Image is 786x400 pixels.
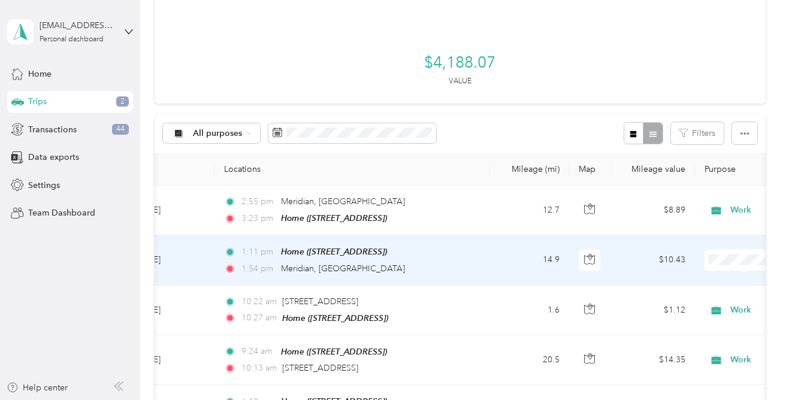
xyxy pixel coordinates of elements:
[282,296,358,307] span: [STREET_ADDRESS]
[490,186,569,235] td: 12.7
[282,363,358,373] span: [STREET_ADDRESS]
[28,95,47,108] span: Trips
[214,153,490,186] th: Locations
[125,153,214,186] th: Date
[490,335,569,385] td: 20.5
[28,68,52,80] span: Home
[241,311,277,325] span: 10:27 am
[611,186,695,235] td: $8.89
[241,262,276,275] span: 1:54 pm
[40,19,114,32] div: [EMAIL_ADDRESS][DOMAIN_NAME]
[611,286,695,335] td: $1.12
[281,213,387,223] span: Home ([STREET_ADDRESS])
[28,207,95,219] span: Team Dashboard
[125,335,214,385] td: [DATE]
[193,129,243,138] span: All purposes
[28,151,79,163] span: Data exports
[7,381,68,394] button: Help center
[40,36,104,43] div: Personal dashboard
[241,246,276,259] span: 1:11 pm
[28,179,60,192] span: Settings
[424,53,495,72] span: $4,188.07
[281,196,405,207] span: Meridian, [GEOGRAPHIC_DATA]
[281,347,387,356] span: Home ([STREET_ADDRESS])
[282,313,388,323] span: Home ([STREET_ADDRESS])
[281,247,387,256] span: Home ([STREET_ADDRESS])
[490,153,569,186] th: Mileage (mi)
[241,295,277,308] span: 10:22 am
[611,153,695,186] th: Mileage value
[719,333,786,400] iframe: Everlance-gr Chat Button Frame
[490,235,569,285] td: 14.9
[611,235,695,285] td: $10.43
[449,76,471,87] p: Value
[671,122,724,144] button: Filters
[611,335,695,385] td: $14.35
[125,235,214,285] td: [DATE]
[116,96,129,107] span: 2
[112,124,129,135] span: 44
[241,362,277,375] span: 10:13 am
[125,186,214,235] td: [DATE]
[241,212,276,225] span: 3:23 pm
[281,263,405,274] span: Meridian, [GEOGRAPHIC_DATA]
[241,345,276,358] span: 9:24 am
[569,153,611,186] th: Map
[125,286,214,335] td: [DATE]
[241,195,276,208] span: 2:55 pm
[28,123,77,136] span: Transactions
[490,286,569,335] td: 1.6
